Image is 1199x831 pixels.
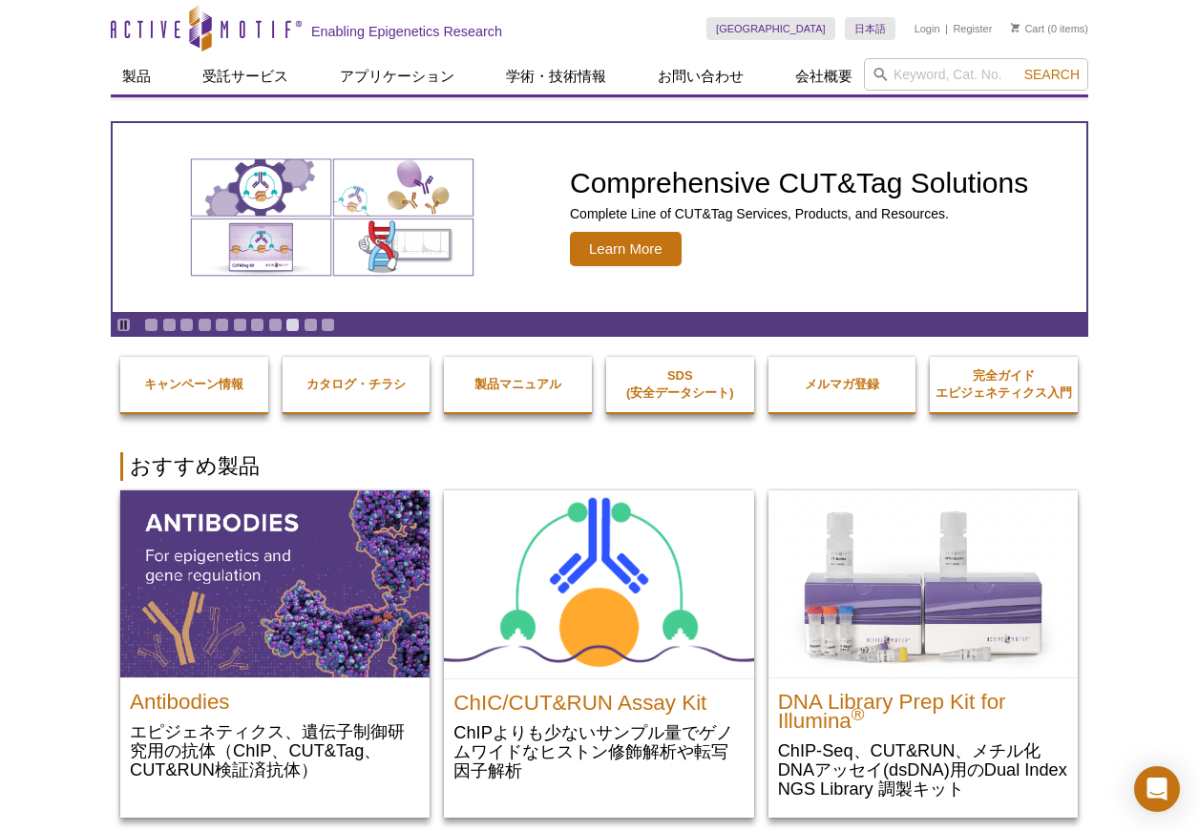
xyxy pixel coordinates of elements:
[953,22,992,35] a: Register
[768,357,916,412] a: メルマガ登録
[768,490,1078,818] a: DNA Library Prep Kit for Illumina DNA Library Prep Kit for Illumina® ChIP-Seq、CUT&RUN、メチル化DNAアッセイ...
[144,377,243,391] strong: キャンペーン情報
[1024,67,1080,82] span: Search
[784,58,864,94] a: 会社概要
[706,17,835,40] a: [GEOGRAPHIC_DATA]
[845,17,895,40] a: 日本語
[570,232,682,266] span: Learn More
[1011,22,1044,35] a: Cart
[306,377,406,391] strong: カタログ・チラシ
[198,318,212,332] a: Go to slide 4
[930,348,1078,421] a: 完全ガイドエピジェネティクス入門
[268,318,283,332] a: Go to slide 8
[120,452,1079,481] h2: おすすめ製品
[120,490,430,799] a: All Antibodies Antibodies エピジェネティクス、遺伝子制御研究用の抗体（ChIP、CUT&Tag、CUT&RUN検証済抗体）
[646,58,755,94] a: お問い合わせ
[1134,766,1180,812] div: Open Intercom Messenger
[321,318,335,332] a: Go to slide 11
[864,58,1088,91] input: Keyword, Cat. No.
[444,357,592,412] a: 製品マニュアル
[215,318,229,332] a: Go to slide 5
[570,205,1028,222] p: Complete Line of CUT&Tag Services, Products, and Resources.
[494,58,618,94] a: 学術・技術情報
[474,377,561,391] strong: 製品マニュアル
[915,22,940,35] a: Login
[130,721,420,779] p: エピジェネティクス、遺伝子制御研究用の抗体（ChIP、CUT&Tag、CUT&RUN検証済抗体）
[111,58,162,94] a: 製品
[778,740,1068,799] p: ChIP-Seq、CUT&RUN、メチル化DNAアッセイ(dsDNA)用のDual Index NGS Library 調製キット
[1011,23,1020,32] img: Your Cart
[1019,66,1085,83] button: Search
[852,704,865,724] sup: ®
[626,368,734,400] strong: SDS (安全データシート)
[130,683,420,712] h2: Antibodies
[778,683,1068,731] h2: DNA Library Prep Kit for Illumina
[444,490,753,800] a: ChIC/CUT&RUN Assay Kit ChIC/CUT&RUN Assay Kit ChIPよりも少ないサンプル量でゲノムワイドなヒストン修飾解析や転写因子解析
[285,318,300,332] a: Go to slide 9
[113,123,1086,312] article: Comprehensive CUT&Tag Solutions
[444,490,753,678] img: ChIC/CUT&RUN Assay Kit
[936,368,1072,400] strong: 完全ガイド エピジェネティクス入門
[120,490,430,677] img: All Antibodies
[120,357,268,412] a: キャンペーン情報
[606,348,754,421] a: SDS(安全データシート)
[283,357,431,412] a: カタログ・チラシ
[304,318,318,332] a: Go to slide 10
[250,318,264,332] a: Go to slide 7
[311,23,502,40] h2: Enabling Epigenetics Research
[453,722,744,780] p: ChIPよりも少ないサンプル量でゲノムワイドなヒストン修飾解析や転写因子解析
[768,490,1078,677] img: DNA Library Prep Kit for Illumina
[189,157,475,278] img: Various genetic charts and diagrams.
[116,318,131,332] a: Toggle autoplay
[144,318,158,332] a: Go to slide 1
[805,377,879,391] strong: メルマガ登録
[1011,17,1088,40] li: (0 items)
[328,58,466,94] a: アプリケーション
[945,17,948,40] li: |
[453,684,744,713] h2: ChIC/CUT&RUN Assay Kit
[113,123,1086,312] a: Various genetic charts and diagrams. Comprehensive CUT&Tag Solutions Complete Line of CUT&Tag Ser...
[233,318,247,332] a: Go to slide 6
[179,318,194,332] a: Go to slide 3
[162,318,177,332] a: Go to slide 2
[570,169,1028,197] h2: Comprehensive CUT&Tag Solutions
[191,58,300,94] a: 受託サービス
